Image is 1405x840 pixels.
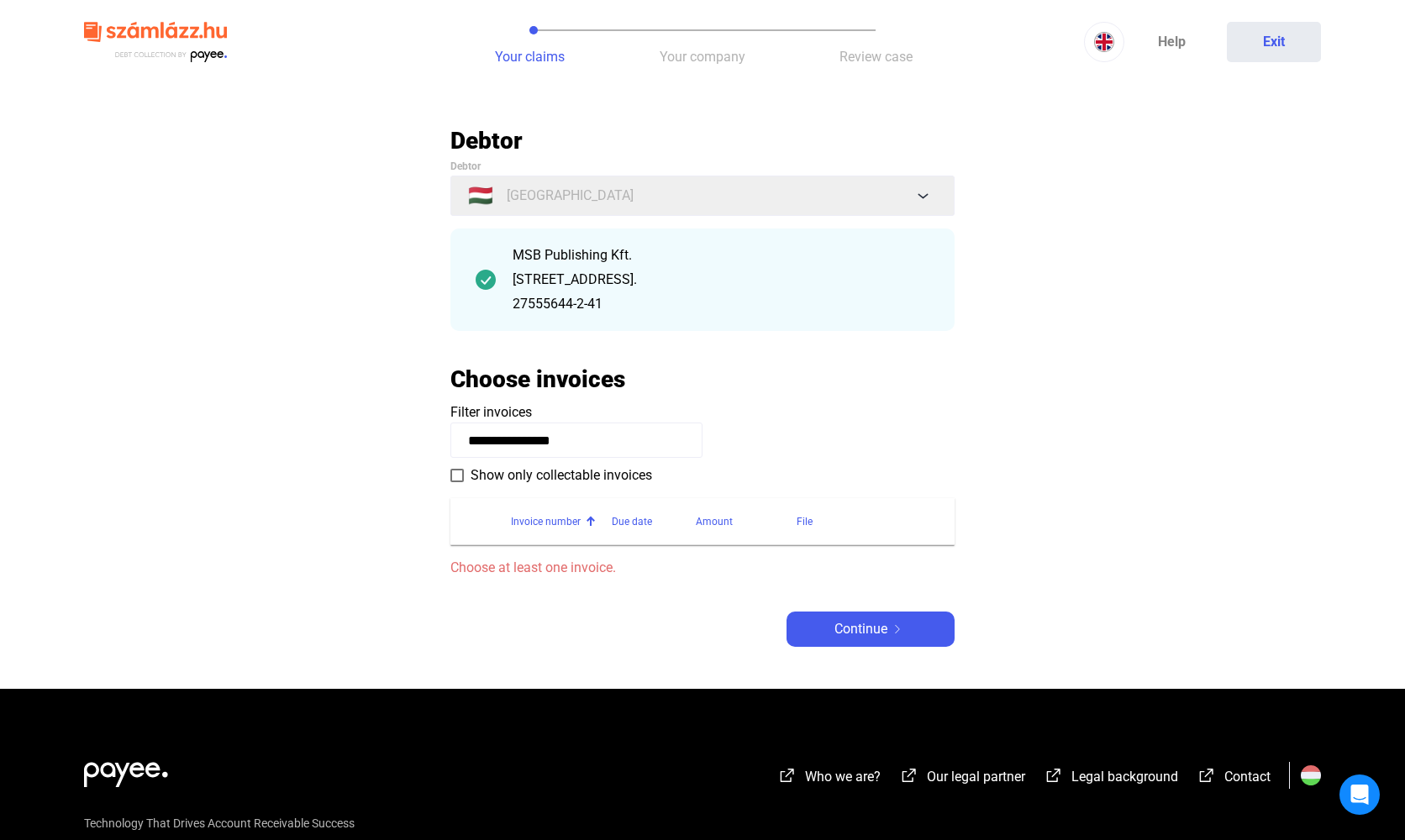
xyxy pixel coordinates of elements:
[84,15,227,70] img: szamlazzhu-logo
[887,625,908,633] img: arrow-right-white
[1044,767,1064,784] img: external-link-white
[899,771,1025,787] a: external-link-whiteOur legal partner
[513,294,929,314] div: 27555644-2-41
[1071,769,1178,785] span: Legal background
[834,619,887,639] span: Continue
[513,245,929,265] div: MSB Publishing Kft.
[1197,767,1217,784] img: external-link-white
[513,270,929,290] div: [STREET_ADDRESS].
[1227,22,1321,62] button: Exit
[612,512,696,532] div: Due date
[797,512,813,532] div: File
[450,176,955,216] button: 🇭🇺[GEOGRAPHIC_DATA]
[927,769,1025,785] span: Our legal partner
[1094,32,1114,52] img: EN
[777,771,881,787] a: external-link-whiteWho we are?
[84,753,168,787] img: white-payee-white-dot.svg
[696,512,733,532] div: Amount
[899,767,919,784] img: external-link-white
[468,186,493,206] span: 🇭🇺
[450,365,625,394] h2: Choose invoices
[1084,22,1124,62] button: EN
[696,512,797,532] div: Amount
[450,126,955,155] h2: Debtor
[511,512,581,532] div: Invoice number
[1124,22,1218,62] a: Help
[777,767,797,784] img: external-link-white
[507,186,634,206] span: [GEOGRAPHIC_DATA]
[450,558,955,578] span: Choose at least one invoice.
[1339,774,1380,815] div: Open Intercom Messenger
[1301,765,1321,785] img: HU.svg
[450,404,532,420] span: Filter invoices
[612,512,652,532] div: Due date
[476,270,496,290] img: checkmark-darker-green-circle
[660,49,745,65] span: Your company
[450,160,481,172] span: Debtor
[471,465,652,486] span: Show only collectable invoices
[1044,771,1178,787] a: external-link-whiteLegal background
[797,512,934,532] div: File
[805,769,881,785] span: Who we are?
[495,49,565,65] span: Your claims
[839,49,913,65] span: Review case
[1224,769,1271,785] span: Contact
[511,512,612,532] div: Invoice number
[1197,771,1271,787] a: external-link-whiteContact
[787,612,955,647] button: Continuearrow-right-white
